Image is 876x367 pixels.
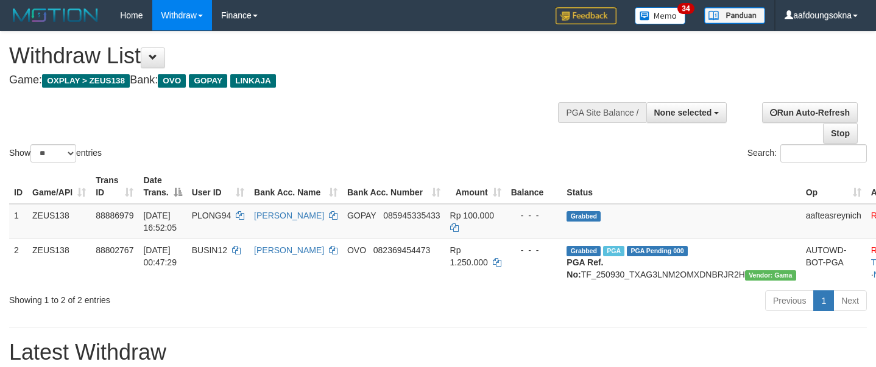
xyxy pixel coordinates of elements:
h1: Withdraw List [9,44,572,68]
th: Trans ID: activate to sort column ascending [91,169,138,204]
div: - - - [511,209,557,222]
span: Marked by aafsreyleap [603,246,624,256]
th: ID [9,169,27,204]
a: Next [833,290,867,311]
th: Op: activate to sort column ascending [801,169,866,204]
span: GOPAY [347,211,376,220]
th: Bank Acc. Number: activate to sort column ascending [342,169,445,204]
span: 88802767 [96,245,133,255]
span: OVO [347,245,366,255]
span: 34 [677,3,694,14]
td: 1 [9,204,27,239]
span: Rp 1.250.000 [450,245,488,267]
a: [PERSON_NAME] [254,245,324,255]
td: 2 [9,239,27,285]
img: Button%20Memo.svg [635,7,686,24]
span: PLONG94 [192,211,231,220]
div: Showing 1 to 2 of 2 entries [9,289,356,306]
span: Vendor URL: https://trx31.1velocity.biz [745,270,796,281]
span: Grabbed [567,211,601,222]
th: Amount: activate to sort column ascending [445,169,506,204]
td: TF_250930_TXAG3LNM2OMXDNBRJR2H [562,239,800,285]
a: Run Auto-Refresh [762,102,858,123]
span: None selected [654,108,712,117]
img: Feedback.jpg [556,7,616,24]
td: aafteasreynich [801,204,866,239]
a: Previous [765,290,814,311]
th: Status [562,169,800,204]
h1: Latest Withdraw [9,340,867,365]
td: AUTOWD-BOT-PGA [801,239,866,285]
label: Show entries [9,144,102,163]
b: PGA Ref. No: [567,257,603,279]
span: LINKAJA [230,74,276,88]
span: Copy 082369454473 to clipboard [373,245,430,255]
img: panduan.png [704,7,765,24]
select: Showentries [30,144,76,163]
label: Search: [747,144,867,163]
span: Rp 100.000 [450,211,494,220]
th: Game/API: activate to sort column ascending [27,169,91,204]
button: None selected [646,102,727,123]
span: OXPLAY > ZEUS138 [42,74,130,88]
th: Date Trans.: activate to sort column descending [138,169,186,204]
input: Search: [780,144,867,163]
span: PGA Pending [627,246,688,256]
h4: Game: Bank: [9,74,572,86]
div: - - - [511,244,557,256]
td: ZEUS138 [27,239,91,285]
th: Balance [506,169,562,204]
th: Bank Acc. Name: activate to sort column ascending [249,169,342,204]
span: Grabbed [567,246,601,256]
span: Copy 085945335433 to clipboard [383,211,440,220]
img: MOTION_logo.png [9,6,102,24]
th: User ID: activate to sort column ascending [187,169,249,204]
span: 88886979 [96,211,133,220]
td: ZEUS138 [27,204,91,239]
span: OVO [158,74,186,88]
div: PGA Site Balance / [558,102,646,123]
span: [DATE] 16:52:05 [143,211,177,232]
span: BUSIN12 [192,245,227,255]
a: [PERSON_NAME] [254,211,324,220]
a: Stop [823,123,858,144]
a: 1 [813,290,834,311]
span: [DATE] 00:47:29 [143,245,177,267]
span: GOPAY [189,74,227,88]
